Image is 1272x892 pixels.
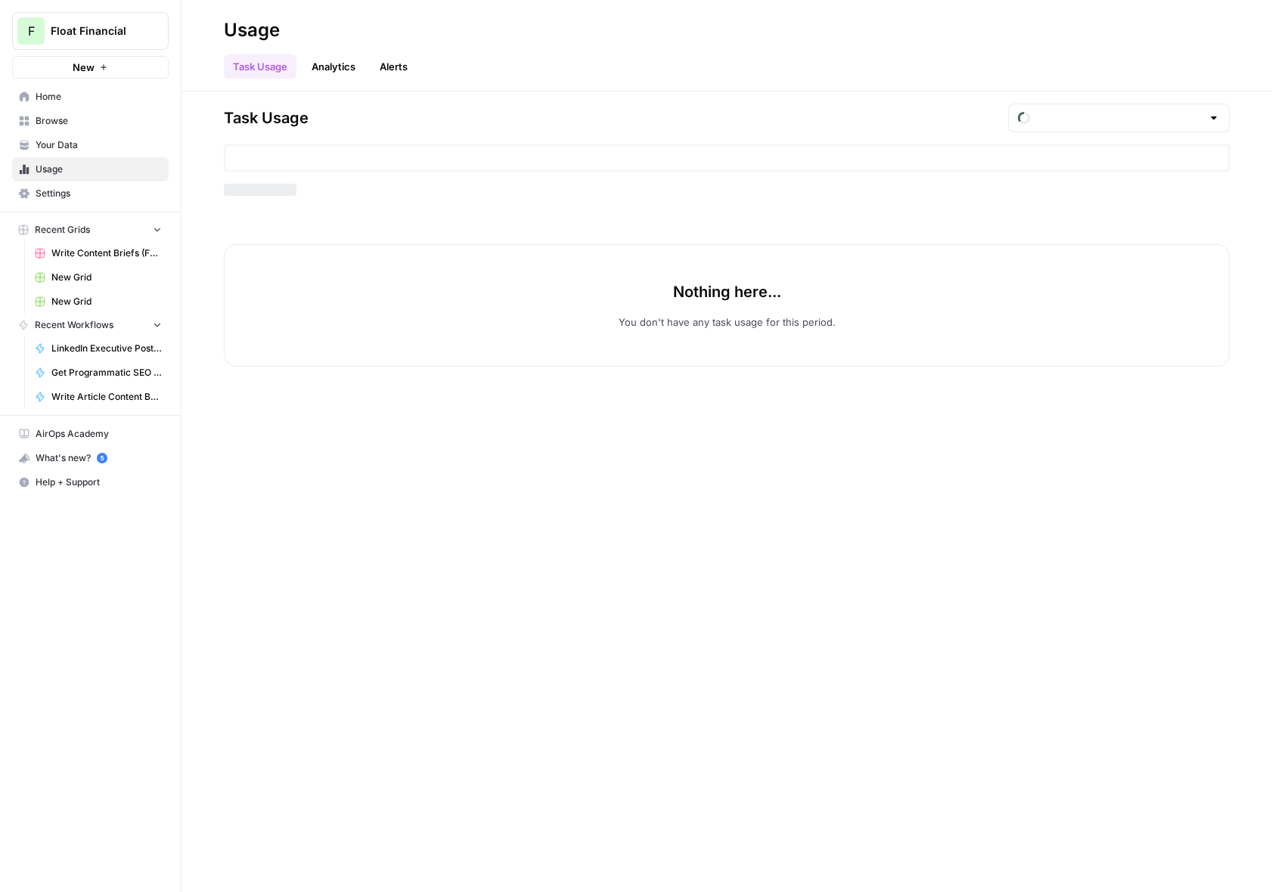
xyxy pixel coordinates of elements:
a: AirOps Academy [12,422,169,446]
a: Home [12,85,169,109]
span: AirOps Academy [36,427,162,441]
span: New Grid [51,295,162,308]
span: Settings [36,187,162,200]
span: Help + Support [36,475,162,489]
span: Recent Workflows [35,318,113,332]
a: Get Programmatic SEO Strategy + Keywords [28,361,169,385]
button: Recent Grids [12,218,169,241]
span: Recent Grids [35,223,90,237]
span: Task Usage [224,107,309,129]
a: Usage [12,157,169,181]
span: LinkedIn Executive Posts - [PERSON_NAME] [51,342,162,355]
span: Write Article Content Brief [51,390,162,404]
a: Browse [12,109,169,133]
button: What's new? 5 [12,446,169,470]
span: Get Programmatic SEO Strategy + Keywords [51,366,162,379]
button: Help + Support [12,470,169,494]
a: Write Content Briefs (For [PERSON_NAME] to Use) [28,241,169,265]
p: You don't have any task usage for this period. [619,314,836,330]
div: Usage [224,18,280,42]
span: New Grid [51,271,162,284]
a: New Grid [28,265,169,290]
a: Task Usage [224,54,296,79]
span: Browse [36,114,162,128]
a: New Grid [28,290,169,314]
button: Recent Workflows [12,314,169,336]
span: Write Content Briefs (For [PERSON_NAME] to Use) [51,246,162,260]
button: Alerts [371,54,417,79]
span: New [73,60,95,75]
p: Nothing here... [673,281,781,302]
span: Float Financial [51,23,142,39]
a: Your Data [12,133,169,157]
a: Write Article Content Brief [28,385,169,409]
button: Workspace: Float Financial [12,12,169,50]
a: Analytics [302,54,365,79]
a: 5 [97,453,107,463]
button: New [12,56,169,79]
span: Usage [36,163,162,176]
span: Your Data [36,138,162,152]
text: 5 [100,454,104,462]
div: What's new? [13,447,168,469]
span: F [28,22,35,40]
span: Home [36,90,162,104]
a: Settings [12,181,169,206]
a: LinkedIn Executive Posts - [PERSON_NAME] [28,336,169,361]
